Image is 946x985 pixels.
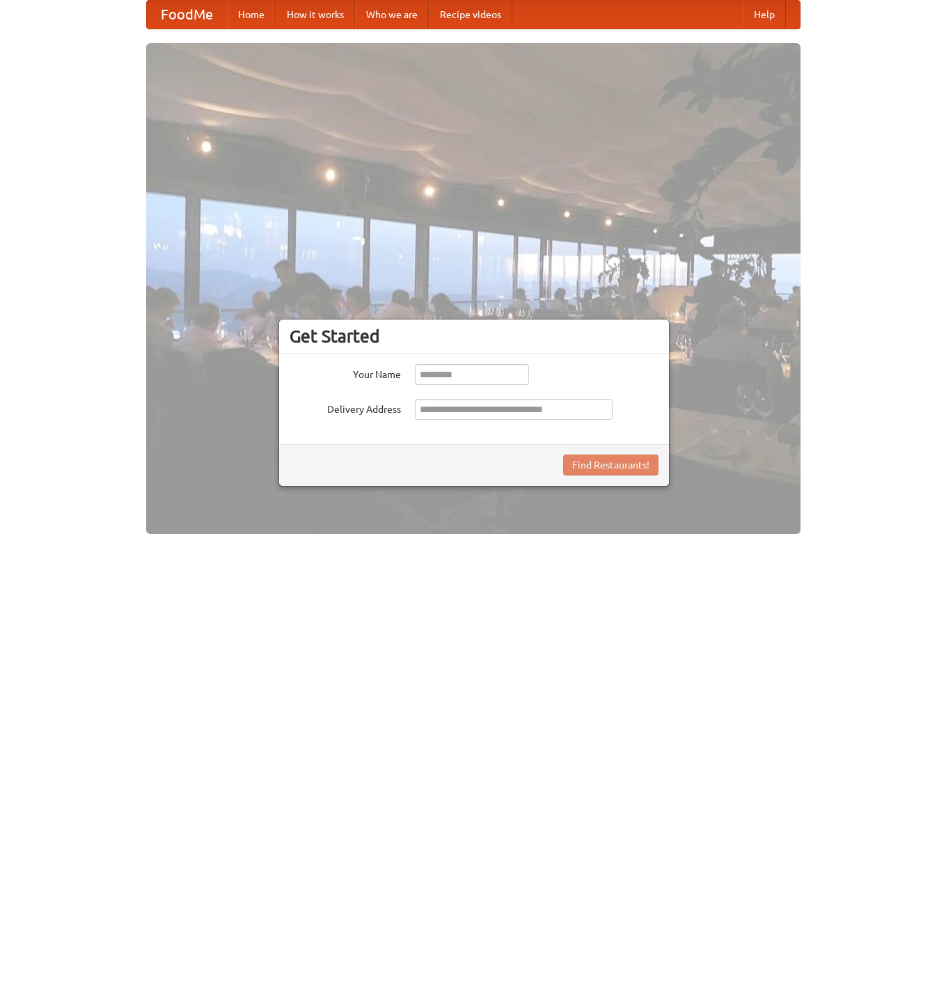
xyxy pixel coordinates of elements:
[429,1,512,29] a: Recipe videos
[290,364,401,381] label: Your Name
[147,1,227,29] a: FoodMe
[290,326,659,347] h3: Get Started
[563,455,659,475] button: Find Restaurants!
[355,1,429,29] a: Who we are
[227,1,276,29] a: Home
[276,1,355,29] a: How it works
[743,1,786,29] a: Help
[290,399,401,416] label: Delivery Address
